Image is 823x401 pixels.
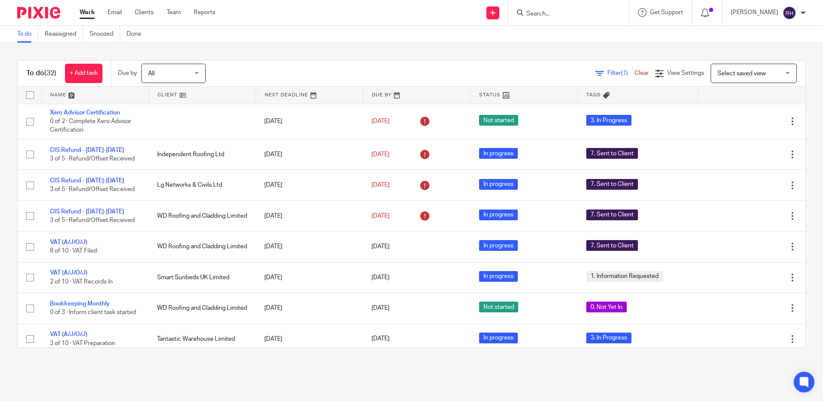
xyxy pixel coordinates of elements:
span: 7. Sent to Client [586,210,638,220]
span: In progress [479,333,518,343]
td: [DATE] [256,200,363,231]
p: [PERSON_NAME] [731,8,778,17]
a: CIS Refund - [DATE]-[DATE] [50,147,124,153]
span: Select saved view [718,71,766,77]
a: + Add task [65,64,102,83]
span: [DATE] [371,151,390,157]
span: [DATE] [371,275,390,281]
span: (1) [621,70,628,76]
span: 1. Information Requested [586,271,663,282]
span: 0. Not Yet In [586,302,627,312]
span: Not started [479,115,518,126]
span: 0 of 3 · Inform client task started [50,309,136,315]
span: In progress [479,240,518,251]
td: WD Roofing and Cladding Limited [149,293,256,324]
span: Not started [479,302,518,312]
a: VAT (A/J/O/J) [50,239,87,245]
span: View Settings [667,70,704,76]
span: [DATE] [371,336,390,342]
a: Bookkeeping Monthly [50,301,110,307]
td: [DATE] [256,231,363,262]
span: 7. Sent to Client [586,148,638,159]
td: Lg Networks & Civils Ltd [149,170,256,200]
span: [DATE] [371,213,390,219]
span: 8 of 10 · VAT Filed [50,248,97,254]
span: 0 of 2 · Complete Xero Advisor Certification [50,118,131,133]
span: All [148,71,155,77]
a: VAT (A/J/O/J) [50,270,87,276]
a: To do [17,26,38,43]
span: In progress [479,179,518,190]
input: Search [526,10,603,18]
span: 3 of 10 · VAT Preparation [50,340,115,346]
span: In progress [479,210,518,220]
td: Smart Sunbeds UK Limited [149,262,256,293]
td: [DATE] [256,324,363,354]
td: [DATE] [256,293,363,324]
span: 3 of 5 · Refund/Offset Received [50,156,135,162]
a: CIS Refund - [DATE]-[DATE] [50,209,124,215]
a: Clients [135,8,154,17]
span: 7. Sent to Client [586,240,638,251]
span: 3. In Progress [586,333,631,343]
span: 3 of 5 · Refund/Offset Received [50,187,135,193]
span: [DATE] [371,244,390,250]
span: 3 of 5 · Refund/Offset Received [50,217,135,223]
a: Snoozed [90,26,120,43]
a: CIS Refund - [DATE]-[DATE] [50,178,124,184]
span: Tags [586,93,601,97]
span: [DATE] [371,182,390,188]
a: Reassigned [45,26,83,43]
a: Clear [634,70,649,76]
td: WD Roofing and Cladding Limited [149,231,256,262]
td: [DATE] [256,139,363,170]
a: Done [127,26,148,43]
td: [DATE] [256,262,363,293]
p: Due by [118,69,137,77]
span: 7. Sent to Client [586,179,638,190]
a: Xero Advisor Certification [50,110,120,116]
a: Team [167,8,181,17]
span: In progress [479,271,518,282]
img: svg%3E [783,6,796,20]
h1: To do [26,69,56,78]
span: (32) [44,70,56,77]
span: 3. In Progress [586,115,631,126]
img: Pixie [17,7,60,19]
span: [DATE] [371,305,390,311]
a: Reports [194,8,215,17]
td: [DATE] [256,170,363,200]
td: Tantastic Warehouse Limited [149,324,256,354]
span: 2 of 10 · VAT Records In [50,279,113,285]
span: Get Support [650,9,683,15]
td: [DATE] [256,104,363,139]
a: Email [108,8,122,17]
td: Independent Roofing Ltd [149,139,256,170]
td: WD Roofing and Cladding Limited [149,200,256,231]
a: VAT (A/J/O/J) [50,331,87,337]
span: In progress [479,148,518,159]
span: [DATE] [371,118,390,124]
a: Work [80,8,95,17]
span: Filter [607,70,634,76]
